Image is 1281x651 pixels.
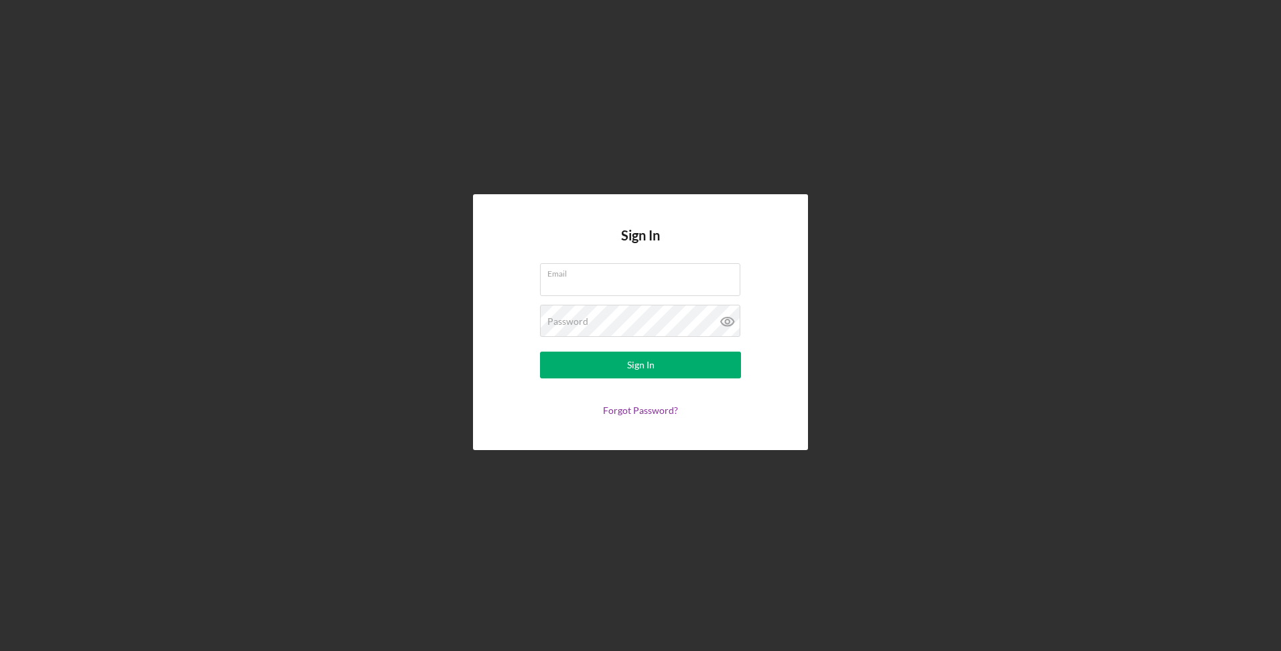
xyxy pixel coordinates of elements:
a: Forgot Password? [603,405,678,416]
div: Sign In [627,352,655,378]
label: Password [547,316,588,327]
label: Email [547,264,740,279]
h4: Sign In [621,228,660,263]
button: Sign In [540,352,741,378]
